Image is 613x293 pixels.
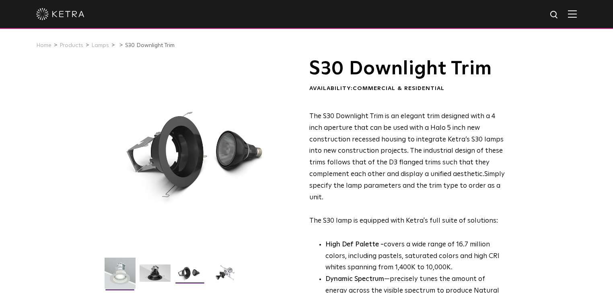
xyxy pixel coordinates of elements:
[309,59,505,79] h1: S30 Downlight Trim
[325,239,505,274] p: covers a wide range of 16.7 million colors, including pastels, saturated colors and high CRI whit...
[125,43,175,48] a: S30 Downlight Trim
[91,43,109,48] a: Lamps
[325,276,384,283] strong: Dynamic Spectrum
[549,10,560,20] img: search icon
[309,111,505,227] p: The S30 lamp is equipped with Ketra's full suite of solutions:
[309,171,505,201] span: Simply specify the lamp parameters and the trim type to order as a unit.​
[309,113,504,178] span: The S30 Downlight Trim is an elegant trim designed with a 4 inch aperture that can be used with a...
[175,264,206,288] img: S30 Halo Downlight_Table Top_Black
[36,8,84,20] img: ketra-logo-2019-white
[568,10,577,18] img: Hamburger%20Nav.svg
[60,43,83,48] a: Products
[353,86,444,91] span: Commercial & Residential
[309,85,505,93] div: Availability:
[325,241,384,248] strong: High Def Palette -
[210,264,241,288] img: S30 Halo Downlight_Exploded_Black
[140,264,171,288] img: S30 Halo Downlight_Hero_Black_Gradient
[36,43,51,48] a: Home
